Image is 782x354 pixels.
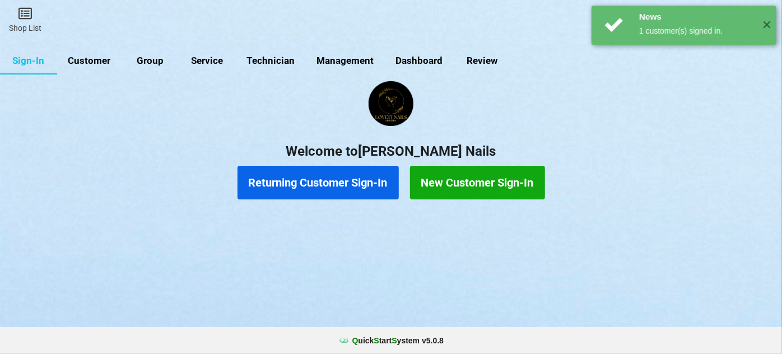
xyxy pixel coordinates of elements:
[374,336,379,345] span: S
[352,335,444,346] b: uick tart ystem v 5.0.8
[453,48,510,74] a: Review
[392,336,397,345] span: S
[410,166,545,199] button: New Customer Sign-In
[122,48,179,74] a: Group
[338,335,350,346] img: favicon.ico
[57,48,122,74] a: Customer
[236,48,306,74] a: Technician
[352,336,359,345] span: Q
[238,166,399,199] button: Returning Customer Sign-In
[385,48,454,74] a: Dashboard
[179,48,236,74] a: Service
[369,81,413,126] img: Lovett1.png
[639,25,754,36] div: 1 customer(s) signed in.
[639,11,754,22] div: News
[306,48,385,74] a: Management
